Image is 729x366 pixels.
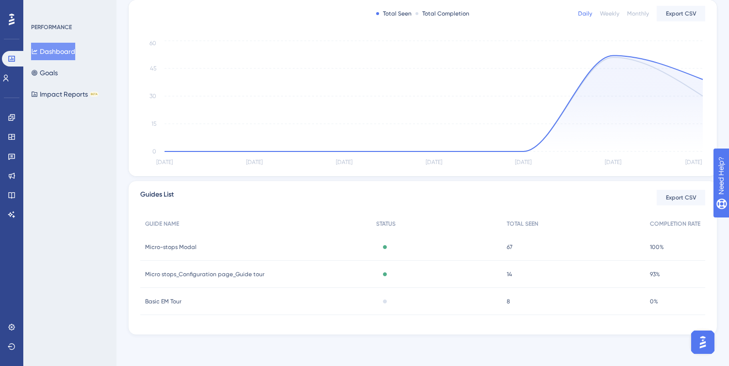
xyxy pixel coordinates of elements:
span: 0% [650,298,658,305]
iframe: UserGuiding AI Assistant Launcher [688,328,717,357]
span: Micro-stops Modal [145,243,197,251]
tspan: [DATE] [336,159,352,166]
div: Total Seen [376,10,412,17]
tspan: 60 [149,40,156,47]
button: Export CSV [657,190,705,205]
span: STATUS [376,220,396,228]
span: 67 [507,243,513,251]
span: Need Help? [23,2,61,14]
tspan: 15 [151,120,156,127]
button: Export CSV [657,6,705,21]
tspan: [DATE] [426,159,442,166]
div: Weekly [600,10,619,17]
tspan: 45 [150,65,156,72]
span: TOTAL SEEN [507,220,538,228]
div: PERFORMANCE [31,23,72,31]
span: Guides List [140,189,174,206]
span: 8 [507,298,510,305]
span: 14 [507,270,512,278]
tspan: [DATE] [685,159,702,166]
tspan: [DATE] [246,159,263,166]
span: 100% [650,243,664,251]
div: Monthly [627,10,649,17]
tspan: 30 [149,93,156,100]
tspan: [DATE] [605,159,621,166]
tspan: [DATE] [156,159,173,166]
span: GUIDE NAME [145,220,179,228]
button: Impact ReportsBETA [31,85,99,103]
span: Export CSV [666,194,696,201]
tspan: [DATE] [515,159,531,166]
button: Goals [31,64,58,82]
button: Dashboard [31,43,75,60]
div: BETA [90,92,99,97]
span: 93% [650,270,660,278]
span: Basic EM Tour [145,298,182,305]
span: Export CSV [666,10,696,17]
div: Total Completion [415,10,469,17]
span: COMPLETION RATE [650,220,700,228]
tspan: 0 [152,148,156,155]
div: Daily [578,10,592,17]
span: Micro stops_Configuration page_Guide tour [145,270,265,278]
